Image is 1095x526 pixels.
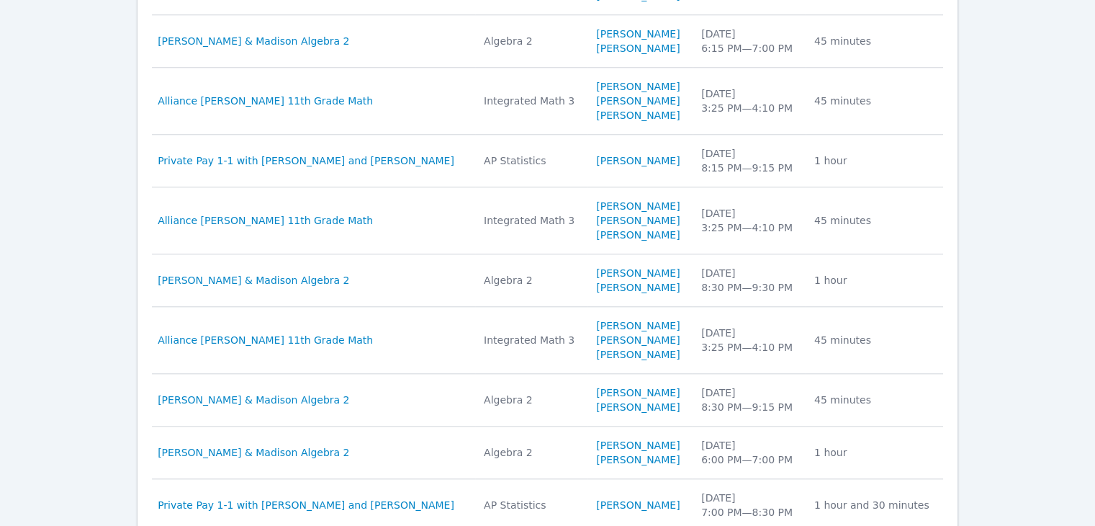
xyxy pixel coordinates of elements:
div: 45 minutes [814,333,934,347]
div: [DATE] 3:25 PM — 4:10 PM [701,86,797,115]
div: Algebra 2 [484,34,579,48]
a: [PERSON_NAME] [596,318,680,333]
div: 45 minutes [814,393,934,407]
a: [PERSON_NAME] [596,94,680,108]
a: [PERSON_NAME] [596,108,680,122]
a: [PERSON_NAME] [596,213,680,228]
a: [PERSON_NAME] [596,280,680,295]
div: 1 hour and 30 minutes [814,498,934,512]
a: [PERSON_NAME] [596,228,680,242]
a: [PERSON_NAME] & Madison Algebra 2 [158,273,349,287]
div: 45 minutes [814,94,934,108]
tr: [PERSON_NAME] & Madison Algebra 2Algebra 2[PERSON_NAME][PERSON_NAME][DATE]6:15 PM—7:00 PM45 minutes [152,15,943,68]
a: Alliance [PERSON_NAME] 11th Grade Math [158,333,373,347]
div: [DATE] 7:00 PM — 8:30 PM [701,491,797,520]
tr: Alliance [PERSON_NAME] 11th Grade MathIntegrated Math 3[PERSON_NAME][PERSON_NAME][PERSON_NAME][DA... [152,187,943,254]
div: [DATE] 6:15 PM — 7:00 PM [701,27,797,55]
div: Algebra 2 [484,273,579,287]
div: [DATE] 3:25 PM — 4:10 PM [701,326,797,355]
a: [PERSON_NAME] [596,266,680,280]
tr: [PERSON_NAME] & Madison Algebra 2Algebra 2[PERSON_NAME][PERSON_NAME][DATE]8:30 PM—9:30 PM1 hour [152,254,943,307]
a: Private Pay 1-1 with [PERSON_NAME] and [PERSON_NAME] [158,498,454,512]
div: 1 hour [814,273,934,287]
div: Integrated Math 3 [484,213,579,228]
div: 45 minutes [814,213,934,228]
a: [PERSON_NAME] [596,27,680,41]
a: [PERSON_NAME] [596,385,680,400]
div: 1 hour [814,153,934,168]
a: Private Pay 1-1 with [PERSON_NAME] and [PERSON_NAME] [158,153,454,168]
div: AP Statistics [484,153,579,168]
a: [PERSON_NAME] [596,498,680,512]
a: [PERSON_NAME] & Madison Algebra 2 [158,445,349,460]
div: [DATE] 6:00 PM — 7:00 PM [701,438,797,467]
div: 1 hour [814,445,934,460]
tr: Alliance [PERSON_NAME] 11th Grade MathIntegrated Math 3[PERSON_NAME][PERSON_NAME][PERSON_NAME][DA... [152,307,943,374]
a: [PERSON_NAME] [596,153,680,168]
div: [DATE] 8:15 PM — 9:15 PM [701,146,797,175]
div: [DATE] 8:30 PM — 9:15 PM [701,385,797,414]
div: [DATE] 8:30 PM — 9:30 PM [701,266,797,295]
tr: Private Pay 1-1 with [PERSON_NAME] and [PERSON_NAME]AP Statistics[PERSON_NAME][DATE]8:15 PM—9:15 ... [152,135,943,187]
a: [PERSON_NAME] [596,438,680,453]
tr: Alliance [PERSON_NAME] 11th Grade MathIntegrated Math 3[PERSON_NAME][PERSON_NAME][PERSON_NAME][DA... [152,68,943,135]
a: [PERSON_NAME] [596,79,680,94]
a: [PERSON_NAME] & Madison Algebra 2 [158,393,349,407]
tr: [PERSON_NAME] & Madison Algebra 2Algebra 2[PERSON_NAME][PERSON_NAME][DATE]6:00 PM—7:00 PM1 hour [152,427,943,479]
a: [PERSON_NAME] & Madison Algebra 2 [158,34,349,48]
div: Algebra 2 [484,393,579,407]
a: [PERSON_NAME] [596,400,680,414]
div: Integrated Math 3 [484,333,579,347]
a: [PERSON_NAME] [596,41,680,55]
a: [PERSON_NAME] [596,453,680,467]
a: Alliance [PERSON_NAME] 11th Grade Math [158,213,373,228]
a: Alliance [PERSON_NAME] 11th Grade Math [158,94,373,108]
a: [PERSON_NAME] [596,333,680,347]
div: Algebra 2 [484,445,579,460]
a: [PERSON_NAME] [596,347,680,362]
div: AP Statistics [484,498,579,512]
a: [PERSON_NAME] [596,199,680,213]
div: Integrated Math 3 [484,94,579,108]
div: [DATE] 3:25 PM — 4:10 PM [701,206,797,235]
div: 45 minutes [814,34,934,48]
tr: [PERSON_NAME] & Madison Algebra 2Algebra 2[PERSON_NAME][PERSON_NAME][DATE]8:30 PM—9:15 PM45 minutes [152,374,943,427]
